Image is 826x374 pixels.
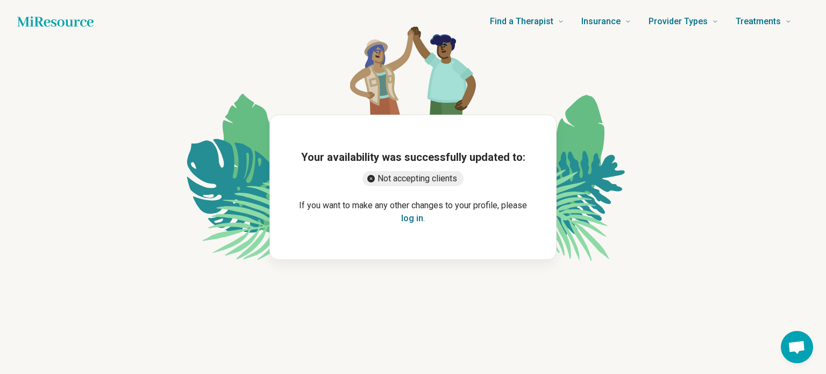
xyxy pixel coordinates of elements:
[581,14,621,29] span: Insurance
[362,171,464,186] div: Not accepting clients
[17,11,94,32] a: Home page
[287,199,539,225] p: If you want to make any other changes to your profile, please .
[649,14,708,29] span: Provider Types
[301,150,525,165] h1: Your availability was successfully updated to:
[401,212,423,225] button: log in
[490,14,553,29] span: Find a Therapist
[736,14,781,29] span: Treatments
[781,331,813,363] div: Open chat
